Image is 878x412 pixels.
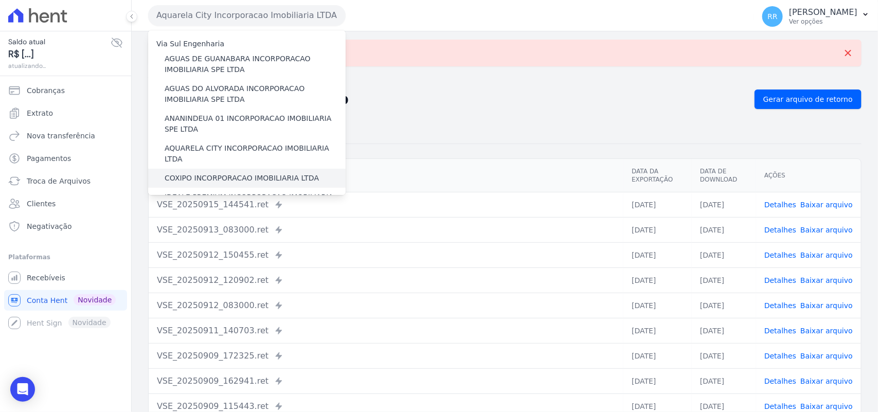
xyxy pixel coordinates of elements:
a: Extrato [4,103,127,123]
td: [DATE] [623,242,692,267]
span: Gerar arquivo de retorno [763,94,853,104]
span: Cobranças [27,85,65,96]
td: [DATE] [623,318,692,343]
span: Troca de Arquivos [27,176,91,186]
a: Baixar arquivo [800,327,853,335]
a: Baixar arquivo [800,201,853,209]
td: [DATE] [692,318,756,343]
a: Baixar arquivo [800,301,853,310]
div: VSE_20250911_140703.ret [157,325,615,337]
a: Baixar arquivo [800,377,853,385]
td: [DATE] [623,293,692,318]
th: Arquivo [149,159,623,192]
span: Extrato [27,108,53,118]
div: VSE_20250909_172325.ret [157,350,615,362]
span: Recebíveis [27,273,65,283]
a: Nova transferência [4,126,127,146]
span: Negativação [27,221,72,231]
a: Pagamentos [4,148,127,169]
label: ANANINDEUA 01 INCORPORACAO IMOBILIARIA SPE LTDA [165,113,346,135]
span: atualizando... [8,61,111,70]
p: [PERSON_NAME] [789,7,857,17]
label: IDEALE PREMIUM INCORPORACAO IMOBILIARIA LTDA [165,192,346,213]
a: Detalhes [764,352,796,360]
div: VSE_20250912_120902.ret [157,274,615,286]
a: Detalhes [764,402,796,410]
a: Negativação [4,216,127,237]
a: Baixar arquivo [800,402,853,410]
a: Clientes [4,193,127,214]
span: Nova transferência [27,131,95,141]
div: VSE_20250912_150455.ret [157,249,615,261]
label: COXIPO INCORPORACAO IMOBILIARIA LTDA [165,173,319,184]
td: [DATE] [623,343,692,368]
span: R$ [...] [8,47,111,61]
nav: Sidebar [8,80,123,333]
td: [DATE] [692,242,756,267]
td: [DATE] [692,368,756,393]
h2: Exportações de Retorno [148,92,746,106]
td: [DATE] [623,267,692,293]
label: AQUARELA CITY INCORPORACAO IMOBILIARIA LTDA [165,143,346,165]
td: [DATE] [623,192,692,217]
div: VSE_20250909_162941.ret [157,375,615,387]
td: [DATE] [692,267,756,293]
td: [DATE] [623,368,692,393]
td: [DATE] [692,217,756,242]
div: VSE_20250912_083000.ret [157,299,615,312]
label: AGUAS DE GUANABARA INCORPORACAO IMOBILIARIA SPE LTDA [165,53,346,75]
label: Via Sul Engenharia [156,40,224,48]
a: Cobranças [4,80,127,101]
td: [DATE] [623,217,692,242]
span: Saldo atual [8,37,111,47]
label: AGUAS DO ALVORADA INCORPORACAO IMOBILIARIA SPE LTDA [165,83,346,105]
button: Aquarela City Incorporacao Imobiliaria LTDA [148,5,346,26]
a: Baixar arquivo [800,352,853,360]
span: Novidade [74,294,116,306]
div: Plataformas [8,251,123,263]
nav: Breadcrumb [148,75,862,85]
a: Gerar arquivo de retorno [755,89,862,109]
a: Baixar arquivo [800,226,853,234]
span: Conta Hent [27,295,67,306]
a: Troca de Arquivos [4,171,127,191]
div: VSE_20250913_083000.ret [157,224,615,236]
span: Clientes [27,199,56,209]
a: Conta Hent Novidade [4,290,127,311]
button: RR [PERSON_NAME] Ver opções [754,2,878,31]
th: Ações [756,159,861,192]
a: Detalhes [764,201,796,209]
div: VSE_20250915_144541.ret [157,199,615,211]
a: Detalhes [764,251,796,259]
a: Recebíveis [4,267,127,288]
a: Detalhes [764,276,796,284]
a: Baixar arquivo [800,276,853,284]
th: Data da Exportação [623,159,692,192]
p: Ver opções [789,17,857,26]
th: Data de Download [692,159,756,192]
span: RR [767,13,777,20]
td: [DATE] [692,192,756,217]
a: Detalhes [764,226,796,234]
span: Pagamentos [27,153,71,164]
a: Detalhes [764,327,796,335]
td: [DATE] [692,343,756,368]
a: Detalhes [764,377,796,385]
div: Open Intercom Messenger [10,377,35,402]
a: Baixar arquivo [800,251,853,259]
td: [DATE] [692,293,756,318]
a: Detalhes [764,301,796,310]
